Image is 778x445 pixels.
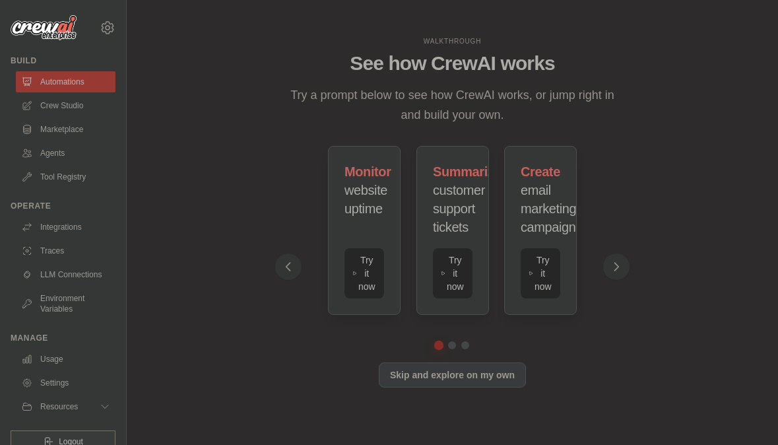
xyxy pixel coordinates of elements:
button: Skip and explore on my own [379,362,526,388]
a: Automations [16,71,115,92]
a: Marketplace [16,119,115,140]
a: Crew Studio [16,95,115,116]
div: Build [11,55,115,66]
a: Tool Registry [16,166,115,188]
span: customer support tickets [433,183,485,234]
img: Logo [11,15,77,40]
a: Agents [16,143,115,164]
a: Environment Variables [16,288,115,320]
a: LLM Connections [16,264,115,285]
span: Resources [40,401,78,412]
div: WALKTHROUGH [286,36,620,46]
button: Try it now [433,248,472,298]
button: Resources [16,396,115,417]
h1: See how CrewAI works [286,51,620,75]
span: email marketing campaigns [521,183,582,234]
span: website uptime [344,183,387,216]
button: Try it now [344,248,384,298]
div: Operate [11,201,115,211]
span: Summarize [433,164,501,179]
p: Try a prompt below to see how CrewAI works, or jump right in and build your own. [286,86,620,125]
a: Usage [16,349,115,370]
a: Traces [16,240,115,261]
button: Try it now [521,248,560,298]
a: Integrations [16,217,115,238]
a: Settings [16,372,115,394]
span: Monitor [344,164,391,179]
div: Manage [11,333,115,343]
span: Create [521,164,560,179]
